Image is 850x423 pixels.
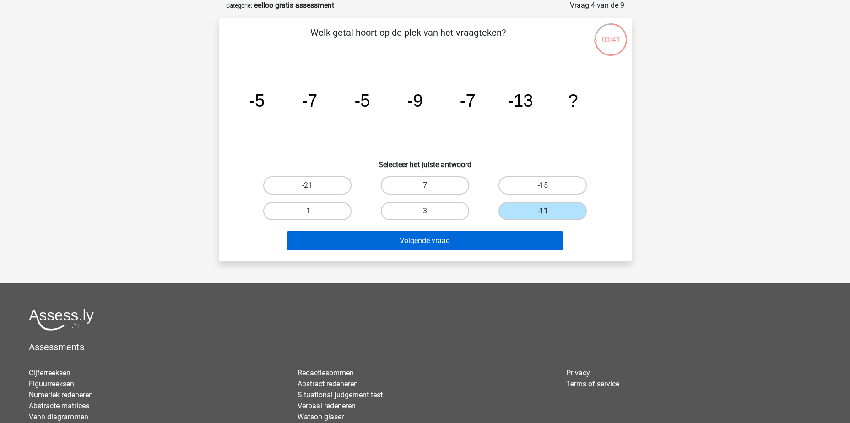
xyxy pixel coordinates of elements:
[226,2,252,9] small: Categorie:
[298,390,383,399] a: Situational judgement test
[381,202,469,220] label: 3
[287,231,563,250] button: Volgende vraag
[568,91,578,110] tspan: ?
[354,91,370,110] tspan: -5
[498,202,587,220] label: -11
[233,26,583,53] p: Welk getal hoort op de plek van het vraagteken?
[29,342,821,352] h5: Assessments
[29,390,93,399] a: Numeriek redeneren
[263,202,352,220] label: -1
[298,369,354,377] a: Redactiesommen
[298,412,344,421] a: Watson glaser
[298,401,356,410] a: Verbaal redeneren
[498,176,587,195] label: -15
[566,380,619,388] a: Terms of service
[29,401,89,410] a: Abstracte matrices
[263,176,352,195] label: -21
[233,153,617,169] h6: Selecteer het juiste antwoord
[302,91,317,110] tspan: -7
[381,176,469,195] label: 7
[298,380,358,388] a: Abstract redeneren
[29,380,74,388] a: Figuurreeksen
[29,309,94,331] img: Assessly logo
[29,412,88,421] a: Venn diagrammen
[249,91,265,110] tspan: -5
[29,369,70,377] a: Cijferreeksen
[594,22,628,45] div: 03:41
[566,369,590,377] a: Privacy
[254,1,334,10] strong: eelloo gratis assessment
[460,91,475,110] tspan: -7
[407,91,422,110] tspan: -9
[508,91,533,110] tspan: -13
